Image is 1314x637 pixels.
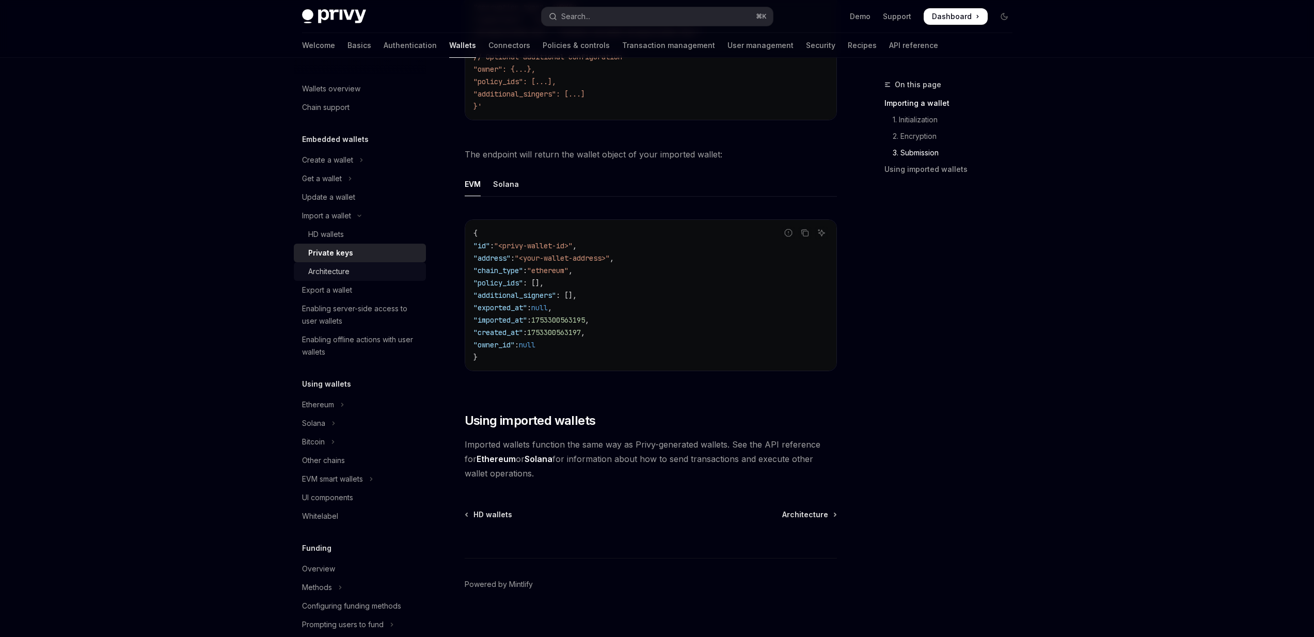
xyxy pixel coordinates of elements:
a: Basics [347,33,371,58]
button: Toggle Bitcoin section [294,433,426,451]
span: , [573,241,577,250]
a: Overview [294,560,426,578]
a: Other chains [294,451,426,470]
div: Whitelabel [302,510,338,522]
a: Enabling server-side access to user wallets [294,299,426,330]
a: Support [883,11,911,22]
span: , [548,303,552,312]
span: "exported_at" [473,303,527,312]
div: Architecture [308,265,350,278]
div: Chain support [302,101,350,114]
span: Using imported wallets [465,412,596,429]
span: }' [473,102,482,111]
button: Toggle Solana section [294,414,426,433]
a: HD wallets [294,225,426,244]
a: Security [806,33,835,58]
h5: Funding [302,542,331,554]
span: : [], [556,291,577,300]
span: "policy_ids" [473,278,523,288]
span: "<privy-wallet-id>" [494,241,573,250]
div: Overview [302,563,335,575]
a: Architecture [294,262,426,281]
a: Welcome [302,33,335,58]
button: Report incorrect code [782,226,795,240]
a: Chain support [294,98,426,117]
span: Dashboard [932,11,972,22]
span: null [519,340,535,349]
button: Toggle dark mode [996,8,1012,25]
h5: Using wallets [302,378,351,390]
span: : [527,315,531,325]
img: dark logo [302,9,366,24]
div: Search... [561,10,590,23]
a: Using imported wallets [884,161,1021,178]
div: EVM smart wallets [302,473,363,485]
a: Recipes [848,33,877,58]
a: User management [727,33,794,58]
button: Toggle Prompting users to fund section [294,615,426,634]
h5: Embedded wallets [302,133,369,146]
span: "<your-wallet-address>" [515,253,610,263]
span: : [527,303,531,312]
div: Ethereum [302,399,334,411]
span: : [515,340,519,349]
span: : [523,266,527,275]
div: Bitcoin [302,436,325,448]
div: Enabling server-side access to user wallets [302,302,420,327]
div: Private keys [308,247,353,259]
a: Configuring funding methods [294,597,426,615]
span: "ethereum" [527,266,568,275]
div: Export a wallet [302,284,352,296]
a: Powered by Mintlify [465,579,533,590]
a: API reference [889,33,938,58]
a: 1. Initialization [884,112,1021,128]
span: "owner": {...}, [473,65,535,74]
span: The endpoint will return the wallet object of your imported wallet: [465,147,837,162]
a: Architecture [782,509,836,520]
span: 1753300563197 [527,328,581,337]
span: , [585,315,589,325]
button: Toggle Get a wallet section [294,169,426,188]
div: HD wallets [308,228,344,241]
span: , [610,253,614,263]
a: Importing a wallet [884,95,1021,112]
div: Configuring funding methods [302,600,401,612]
span: "owner_id" [473,340,515,349]
div: Solana [493,172,519,196]
a: 2. Encryption [884,128,1021,145]
a: Ethereum [477,454,516,465]
a: Enabling offline actions with user wallets [294,330,426,361]
a: UI components [294,488,426,507]
div: Import a wallet [302,210,351,222]
a: HD wallets [466,509,512,520]
div: Update a wallet [302,191,355,203]
a: Authentication [384,33,437,58]
button: Toggle Methods section [294,578,426,597]
a: Solana [525,454,552,465]
span: null [531,303,548,312]
span: { [473,229,478,238]
span: "policy_ids": [...], [473,77,556,86]
span: , [568,266,573,275]
button: Open search [542,7,773,26]
button: Copy the contents from the code block [798,226,812,240]
span: "created_at" [473,328,523,337]
span: } [473,353,478,362]
span: Imported wallets function the same way as Privy-generated wallets. See the API reference for or f... [465,437,837,481]
span: "imported_at" [473,315,527,325]
span: : [511,253,515,263]
a: Private keys [294,244,426,262]
span: : [523,328,527,337]
button: Toggle Import a wallet section [294,206,426,225]
div: Create a wallet [302,154,353,166]
button: Ask AI [815,226,828,240]
a: Transaction management [622,33,715,58]
button: Toggle EVM smart wallets section [294,470,426,488]
span: "chain_type" [473,266,523,275]
a: Wallets [449,33,476,58]
div: Prompting users to fund [302,618,384,631]
a: Wallets overview [294,79,426,98]
a: Dashboard [924,8,988,25]
button: Toggle Create a wallet section [294,151,426,169]
a: Demo [850,11,870,22]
